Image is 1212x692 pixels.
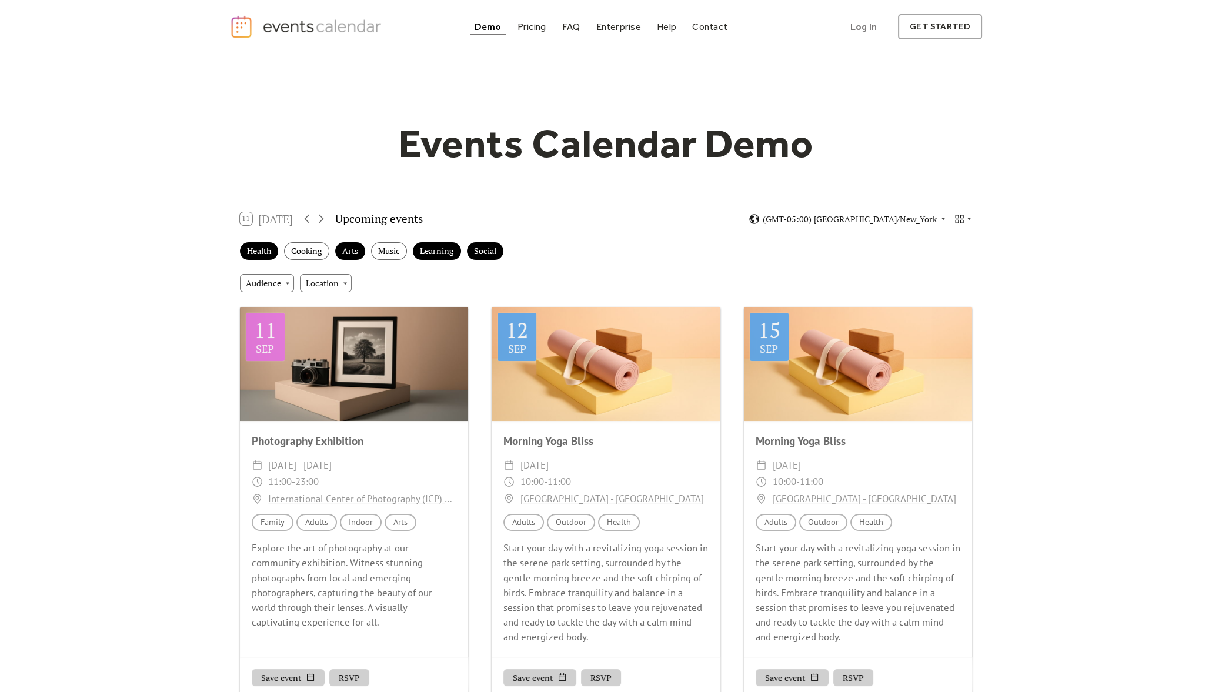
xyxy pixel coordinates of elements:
a: Pricing [513,19,551,35]
a: get started [898,14,982,39]
div: Contact [692,24,727,30]
h1: Events Calendar Demo [380,119,832,168]
a: FAQ [557,19,585,35]
div: Demo [475,24,502,30]
a: Log In [839,14,889,39]
a: Enterprise [591,19,645,35]
div: Help [657,24,676,30]
a: Demo [470,19,506,35]
a: home [230,15,385,39]
a: Help [652,19,681,35]
a: Contact [687,19,732,35]
div: Pricing [517,24,546,30]
div: FAQ [562,24,580,30]
div: Enterprise [596,24,640,30]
